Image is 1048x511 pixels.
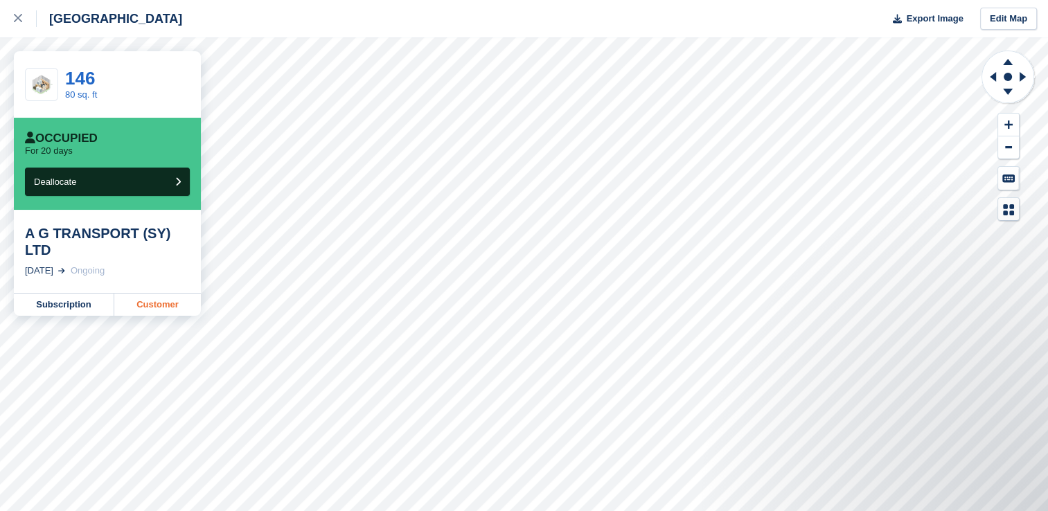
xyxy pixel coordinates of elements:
[25,145,73,156] p: For 20 days
[998,167,1019,190] button: Keyboard Shortcuts
[998,114,1019,136] button: Zoom In
[980,8,1037,30] a: Edit Map
[25,264,53,278] div: [DATE]
[65,89,97,100] a: 80 sq. ft
[65,68,95,89] a: 146
[34,177,76,187] span: Deallocate
[58,268,65,274] img: arrow-right-light-icn-cde0832a797a2874e46488d9cf13f60e5c3a73dbe684e267c42b8395dfbc2abf.svg
[114,294,201,316] a: Customer
[37,10,182,27] div: [GEOGRAPHIC_DATA]
[71,264,105,278] div: Ongoing
[998,198,1019,221] button: Map Legend
[885,8,963,30] button: Export Image
[14,294,114,316] a: Subscription
[25,132,98,145] div: Occupied
[26,73,57,96] img: SCA-80sqft.jpg
[25,168,190,196] button: Deallocate
[998,136,1019,159] button: Zoom Out
[906,12,963,26] span: Export Image
[25,225,190,258] div: A G TRANSPORT (SY) LTD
